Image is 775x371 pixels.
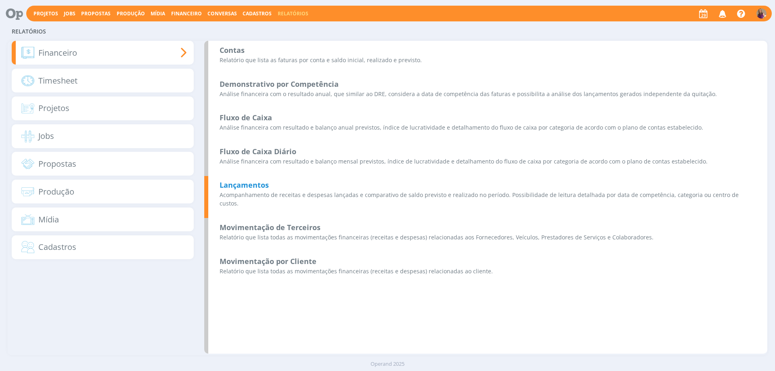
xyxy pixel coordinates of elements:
[204,75,767,109] a: Demonstrativo por CompetênciaAnálise financeira com o resultado anual, que similar ao DRE, consid...
[38,186,74,198] span: Produção
[205,10,239,17] button: Conversas
[81,10,111,17] a: Propostas
[38,241,76,253] span: Cadastros
[38,130,54,142] span: Jobs
[204,176,767,218] a: LançamentosAcompanhamento de receitas e despesas lançadas e comparativo de saldo previsto e reali...
[31,10,61,17] button: Projetos
[204,142,767,176] a: Fluxo de Caixa DiárioAnálise financeira com resultado e balanço mensal previstos, índice de lucra...
[12,28,46,35] span: Relatórios
[21,46,34,59] img: relat-financial.png
[148,10,168,17] button: Mídia
[220,256,316,266] b: Movimentação por Cliente
[220,90,756,98] p: Análise financeira com o resultado anual, que similar ao DRE, considera a data de competência das...
[220,123,756,132] p: Análise financeira com resultado e balanço anual previstos, índice de lucratividade e detalhament...
[220,147,296,156] b: Fluxo de Caixa Diário
[220,180,269,190] b: Lançamentos
[756,8,767,19] img: A
[220,233,756,241] p: Relatório que lista todas as movimentações financeiras (receitas e despesas) relacionadas aos For...
[151,10,165,17] a: Mídia
[79,10,113,17] button: Propostas
[21,103,34,114] img: relat-project.png
[64,10,75,17] a: Jobs
[38,102,69,114] span: Projetos
[220,45,245,55] b: Contas
[243,10,272,17] span: Cadastros
[38,158,76,170] span: Propostas
[61,10,78,17] button: Jobs
[21,213,34,226] img: relat-media.png
[756,6,767,21] button: A
[220,56,756,64] p: Relatório que lista as faturas por conta e saldo inicial, realizado e previsto.
[275,10,311,17] button: Relatórios
[278,10,308,17] a: Relatórios
[21,241,34,253] img: relat-people.png
[220,267,756,275] p: Relatório que lista todas as movimentações financeiras (receitas e despesas) relacionadas ao clie...
[21,130,34,143] img: relat-jobs.png
[21,74,34,87] img: relat-timesheet.png
[38,75,77,87] span: Timesheet
[220,191,756,208] p: Acompanhamento de receitas e despesas lançadas e comparativo de saldo previsto e realizado no per...
[204,41,767,75] a: ContasRelatório que lista as faturas por conta e saldo inicial, realizado e previsto.
[34,10,58,17] a: Projetos
[21,157,34,170] img: relat-deals.png
[240,10,274,17] button: Cadastros
[220,222,320,232] b: Movimentação de Terceiros
[207,10,237,17] a: Conversas
[21,187,34,197] img: relat-production.png
[38,47,77,59] span: Financeiro
[169,10,204,17] button: Financeiro
[114,10,147,17] button: Produção
[220,157,756,166] p: Análise financeira com resultado e balanço mensal previstos, índice de lucratividade e detalhamen...
[204,108,767,142] a: Fluxo de CaixaAnálise financeira com resultado e balanço anual previstos, índice de lucratividade...
[204,218,767,252] a: Movimentação de TerceirosRelatório que lista todas as movimentações financeiras (receitas e despe...
[171,10,202,17] span: Financeiro
[117,10,145,17] a: Produção
[38,214,59,226] span: Mídia
[204,252,767,286] a: Movimentação por ClienteRelatório que lista todas as movimentações financeiras (receitas e despes...
[220,79,339,89] b: Demonstrativo por Competência
[220,113,272,122] b: Fluxo de Caixa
